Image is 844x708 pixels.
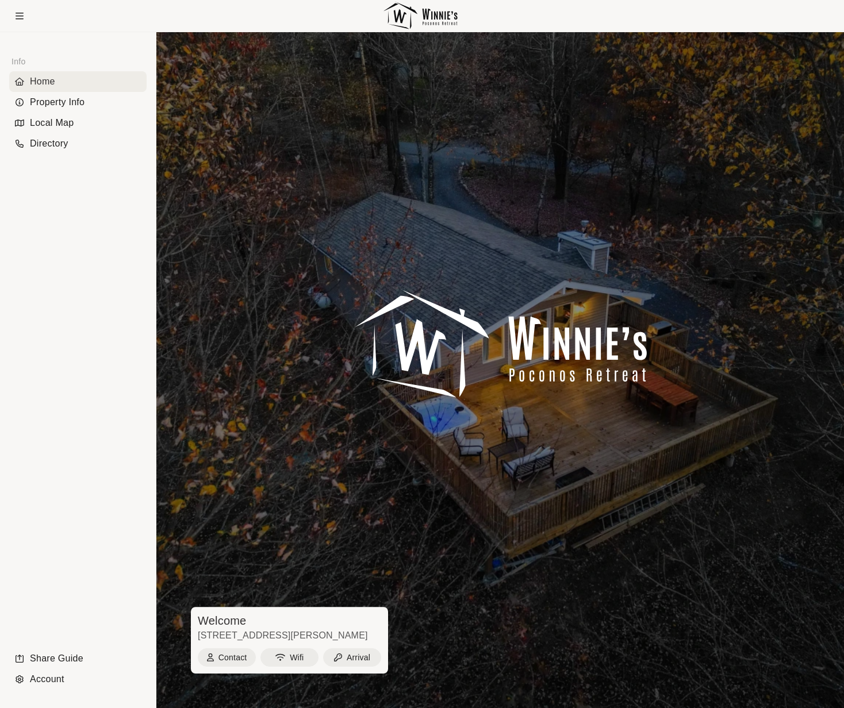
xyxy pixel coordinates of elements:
li: Navigation item [9,71,147,92]
p: [STREET_ADDRESS][PERSON_NAME] [191,630,388,642]
div: Directory [9,133,147,154]
img: Logo [379,1,461,32]
li: Navigation item [9,669,147,690]
div: Local Map [9,113,147,133]
button: Arrival [323,648,381,667]
div: Property Info [9,92,147,113]
button: Contact [198,648,256,667]
img: Intro Logo [339,285,661,407]
div: Home [9,71,147,92]
li: Navigation item [9,133,147,154]
li: Navigation item [9,92,147,113]
h3: Welcome [191,614,386,628]
button: Wifi [260,648,319,667]
li: Navigation item [9,113,147,133]
li: Navigation item [9,648,147,669]
div: Share Guide [9,648,147,669]
div: Account [9,669,147,690]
